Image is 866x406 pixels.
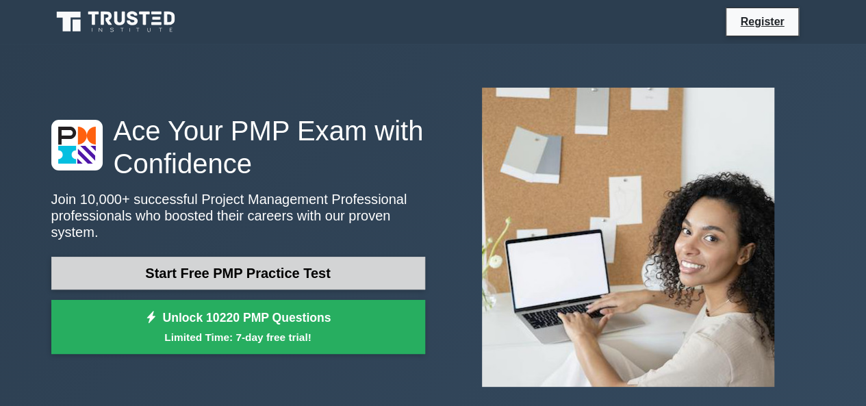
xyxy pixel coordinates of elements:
[51,114,425,180] h1: Ace Your PMP Exam with Confidence
[51,300,425,355] a: Unlock 10220 PMP QuestionsLimited Time: 7-day free trial!
[51,257,425,290] a: Start Free PMP Practice Test
[51,191,425,240] p: Join 10,000+ successful Project Management Professional professionals who boosted their careers w...
[732,13,792,30] a: Register
[68,329,408,345] small: Limited Time: 7-day free trial!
